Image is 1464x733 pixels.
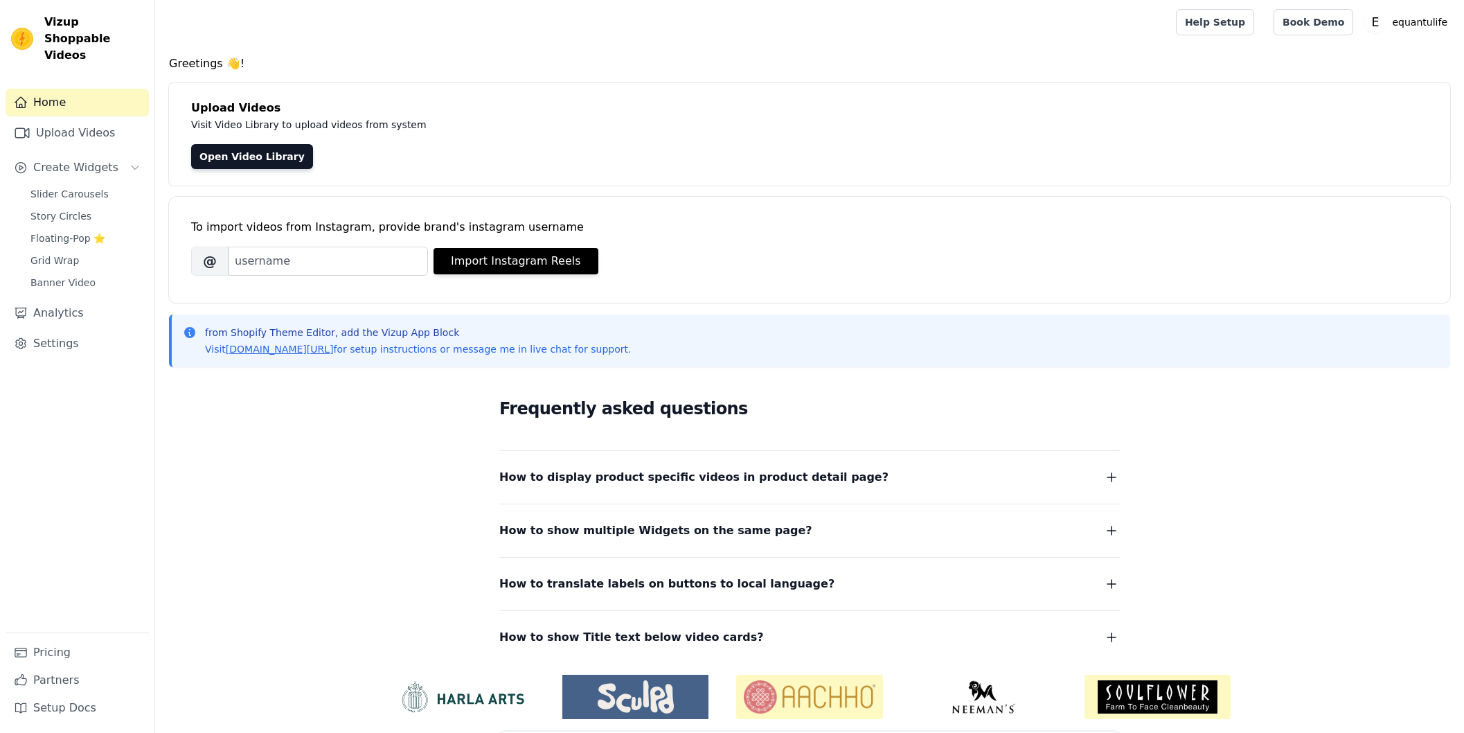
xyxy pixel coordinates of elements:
a: Pricing [6,639,149,666]
a: Partners [6,666,149,694]
a: Settings [6,330,149,357]
h4: Greetings 👋! [169,55,1450,72]
a: Banner Video [22,273,149,292]
img: Sculpd US [562,680,708,714]
button: How to translate labels on buttons to local language? [499,574,1120,594]
span: How to translate labels on buttons to local language? [499,574,834,594]
div: To import videos from Instagram, provide brand's instagram username [191,219,1428,236]
span: Story Circles [30,209,91,223]
a: Upload Videos [6,119,149,147]
a: Analytics [6,299,149,327]
span: @ [191,247,229,276]
a: Open Video Library [191,144,313,169]
span: How to show multiple Widgets on the same page? [499,521,812,540]
span: Slider Carousels [30,187,109,201]
a: Home [6,89,149,116]
p: equantulife [1386,10,1453,35]
span: Vizup Shoppable Videos [44,14,143,64]
a: Floating-Pop ⭐ [22,229,149,248]
input: username [229,247,428,276]
a: Story Circles [22,206,149,226]
img: HarlaArts [389,680,535,714]
span: How to show Title text below video cards? [499,628,764,647]
span: How to display product specific videos in product detail page? [499,468,889,487]
img: Soulflower [1084,675,1231,719]
button: Create Widgets [6,154,149,182]
a: Slider Carousels [22,184,149,204]
a: [DOMAIN_NAME][URL] [226,344,334,355]
span: Grid Wrap [30,254,79,267]
span: Banner Video [30,276,96,290]
h4: Upload Videos [191,100,1428,116]
img: Aachho [736,675,882,719]
h2: Frequently asked questions [499,395,1120,423]
span: Create Widgets [33,159,118,176]
button: How to show multiple Widgets on the same page? [499,521,1120,540]
p: Visit for setup instructions or message me in live chat for support. [205,342,631,356]
button: Import Instagram Reels [434,248,598,274]
button: How to display product specific videos in product detail page? [499,468,1120,487]
text: E [1372,15,1380,29]
img: Vizup [11,28,33,50]
button: E equantulife [1364,10,1453,35]
a: Help Setup [1176,9,1254,35]
a: Setup Docs [6,694,149,722]
p: Visit Video Library to upload videos from system [191,116,812,133]
button: How to show Title text below video cards? [499,628,1120,647]
p: from Shopify Theme Editor, add the Vizup App Block [205,326,631,339]
a: Book Demo [1274,9,1353,35]
span: Floating-Pop ⭐ [30,231,105,245]
a: Grid Wrap [22,251,149,270]
img: Neeman's [911,680,1057,714]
